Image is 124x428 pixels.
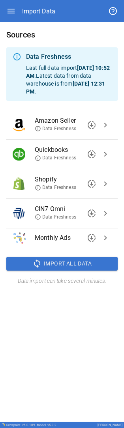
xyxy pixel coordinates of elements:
span: chevron_right [101,150,110,159]
span: v 5.0.2 [47,423,56,427]
img: Monthly Ads [13,232,27,244]
span: Amazon Seller [35,116,99,125]
p: Last full data import . Latest data from data warehouse is from [26,64,111,95]
span: Data Freshness [35,214,76,221]
h6: Sources [6,28,118,41]
img: CIN7 Omni [13,207,25,220]
span: Data Freshness [35,125,76,132]
span: Data Freshness [35,155,76,161]
span: Monthly Ads [35,233,99,243]
span: downloading [87,233,96,243]
span: Data Freshness [35,184,76,191]
div: Data Freshness [26,52,111,62]
div: [PERSON_NAME] [98,423,122,427]
span: downloading [87,179,96,189]
img: Quickbooks [13,148,25,161]
img: Shopify [13,178,25,190]
img: Amazon Seller [13,119,25,131]
b: [DATE] 12:31 PM . [26,80,105,95]
span: downloading [87,150,96,159]
span: Shopify [35,175,99,184]
span: Quickbooks [35,145,99,155]
button: Import All Data [6,257,118,271]
span: CIN7 Omni [35,204,99,214]
div: Import Data [22,7,55,15]
div: Model [37,423,56,427]
span: chevron_right [101,120,110,130]
img: Drivepoint [2,423,5,426]
span: Import All Data [44,259,92,269]
b: [DATE] 10:52 AM [26,65,110,79]
span: chevron_right [101,233,110,243]
span: downloading [87,209,96,218]
h6: Data import can take several minutes. [6,277,118,286]
span: downloading [87,120,96,130]
span: v 6.0.109 [22,423,35,427]
span: chevron_right [101,209,110,218]
div: Drivepoint [6,423,35,427]
span: sync [32,259,42,268]
span: chevron_right [101,179,110,189]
